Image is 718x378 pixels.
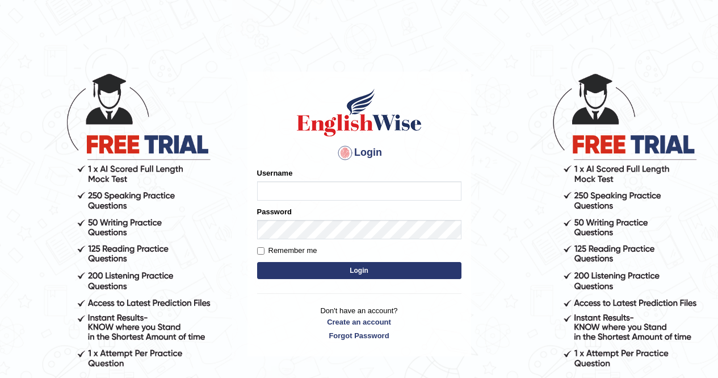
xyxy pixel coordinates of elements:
a: Forgot Password [257,330,461,341]
label: Username [257,168,293,178]
label: Password [257,206,292,217]
p: Don't have an account? [257,305,461,340]
button: Login [257,262,461,279]
h4: Login [257,144,461,162]
label: Remember me [257,245,317,256]
input: Remember me [257,247,264,255]
img: Logo of English Wise sign in for intelligent practice with AI [295,87,424,138]
a: Create an account [257,317,461,327]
